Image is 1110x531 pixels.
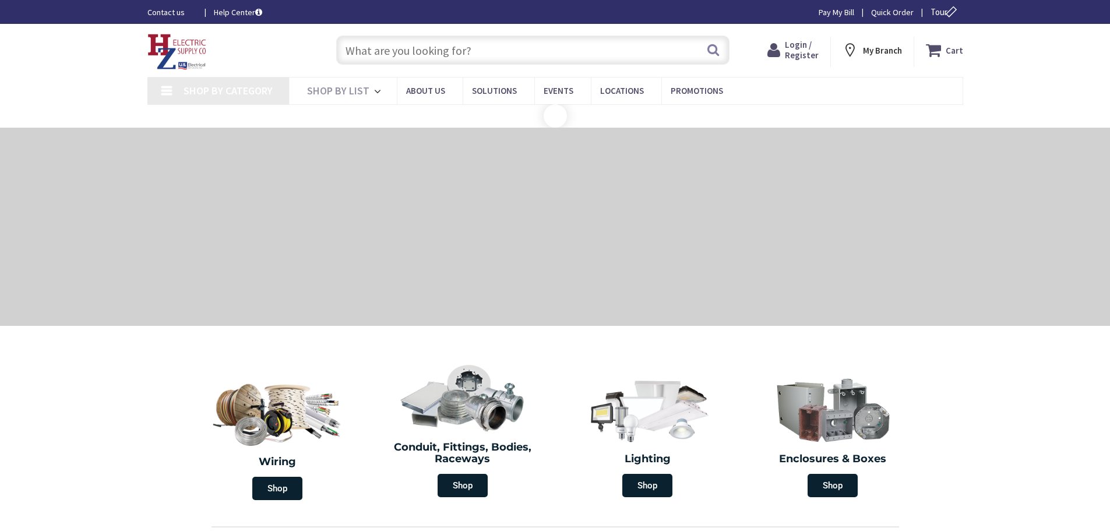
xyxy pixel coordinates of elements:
[472,85,517,96] span: Solutions
[863,45,902,56] strong: My Branch
[871,6,914,18] a: Quick Order
[379,442,547,465] h2: Conduit, Fittings, Bodies, Raceways
[147,6,195,18] a: Contact us
[185,370,371,506] a: Wiring Shop
[191,456,365,468] h2: Wiring
[544,85,573,96] span: Events
[252,477,302,500] span: Shop
[819,6,854,18] a: Pay My Bill
[214,6,262,18] a: Help Center
[558,370,738,503] a: Lighting Shop
[373,358,552,503] a: Conduit, Fittings, Bodies, Raceways Shop
[842,40,902,61] div: My Branch
[926,40,963,61] a: Cart
[671,85,723,96] span: Promotions
[184,84,273,97] span: Shop By Category
[749,453,917,465] h2: Enclosures & Boxes
[438,474,488,497] span: Shop
[767,40,819,61] a: Login / Register
[307,84,369,97] span: Shop By List
[808,474,858,497] span: Shop
[743,370,922,503] a: Enclosures & Boxes Shop
[564,453,732,465] h2: Lighting
[600,85,644,96] span: Locations
[946,40,963,61] strong: Cart
[931,6,960,17] span: Tour
[336,36,730,65] input: What are you looking for?
[622,474,672,497] span: Shop
[406,85,445,96] span: About Us
[785,39,819,61] span: Login / Register
[147,34,207,70] img: HZ Electric Supply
